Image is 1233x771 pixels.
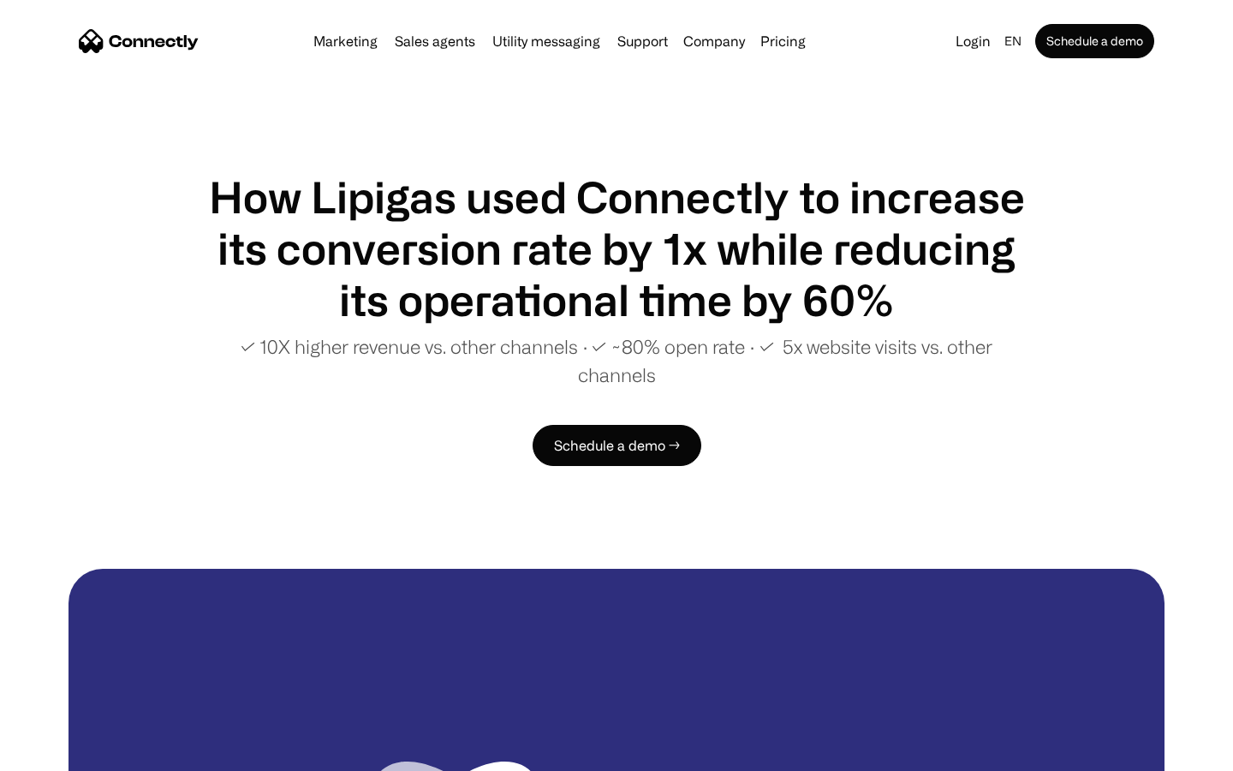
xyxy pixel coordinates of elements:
div: Company [683,29,745,53]
h1: How Lipigas used Connectly to increase its conversion rate by 1x while reducing its operational t... [205,171,1027,326]
a: Schedule a demo [1035,24,1154,58]
aside: Language selected: English [17,739,103,765]
a: Pricing [753,34,813,48]
a: Schedule a demo → [533,425,701,466]
a: Utility messaging [485,34,607,48]
a: Marketing [307,34,384,48]
ul: Language list [34,741,103,765]
a: Login [949,29,998,53]
a: Sales agents [388,34,482,48]
a: Support [611,34,675,48]
p: ✓ 10X higher revenue vs. other channels ∙ ✓ ~80% open rate ∙ ✓ 5x website visits vs. other channels [205,332,1027,389]
div: en [1004,29,1022,53]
